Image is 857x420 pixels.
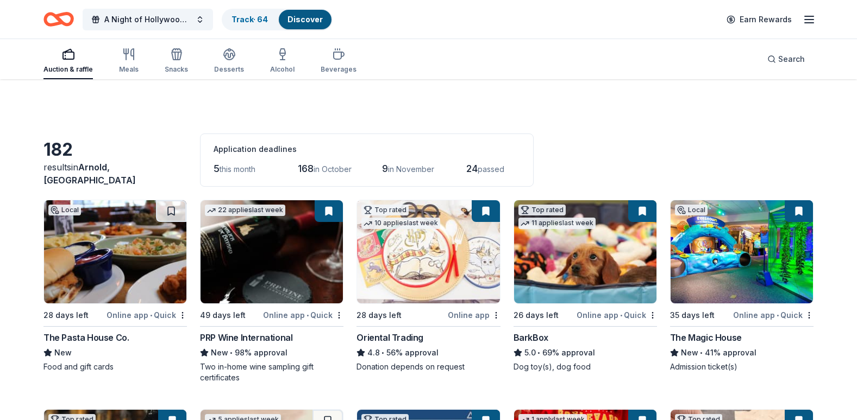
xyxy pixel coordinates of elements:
a: Discover [287,15,323,24]
img: Image for Oriental Trading [357,200,499,303]
div: 11 applies last week [518,218,596,229]
div: Snacks [165,65,188,74]
button: Desserts [214,43,244,79]
span: 5.0 [524,346,536,359]
div: Two in-home wine sampling gift certificates [200,361,343,383]
div: Online app [448,308,501,322]
img: Image for The Pasta House Co. [44,200,186,303]
div: 10 applies last week [361,218,440,229]
div: 56% approval [356,346,500,359]
div: Online app Quick [577,308,657,322]
div: 22 applies last week [205,205,285,216]
div: 28 days left [356,309,402,322]
div: Auction & raffle [43,65,93,74]
div: The Magic House [670,331,742,344]
span: Search [778,53,805,66]
button: Search [759,48,814,70]
a: Earn Rewards [720,10,798,29]
a: Image for The Pasta House Co.Local28 days leftOnline app•QuickThe Pasta House Co.NewFood and gift... [43,200,187,372]
span: • [700,348,703,357]
button: Snacks [165,43,188,79]
img: Image for The Magic House [671,200,813,303]
div: 49 days left [200,309,246,322]
div: The Pasta House Co. [43,331,129,344]
div: 41% approval [670,346,814,359]
span: Arnold, [GEOGRAPHIC_DATA] [43,162,136,186]
a: Image for The Magic HouseLocal35 days leftOnline app•QuickThe Magic HouseNew•41% approvalAdmissio... [670,200,814,372]
div: Desserts [214,65,244,74]
div: 98% approval [200,346,343,359]
div: Online app Quick [263,308,343,322]
div: 26 days left [514,309,559,322]
div: Dog toy(s), dog food [514,361,657,372]
span: • [150,311,152,320]
img: Image for BarkBox [514,200,656,303]
div: 28 days left [43,309,89,322]
button: Track· 64Discover [222,9,333,30]
span: in November [388,164,434,174]
div: Local [48,205,81,215]
div: Food and gift cards [43,361,187,372]
div: Alcohol [270,65,295,74]
span: 5 [214,163,220,174]
span: New [211,346,228,359]
a: Image for Oriental TradingTop rated10 applieslast week28 days leftOnline appOriental Trading4.8•5... [356,200,500,372]
span: in [43,162,136,186]
span: this month [220,164,255,174]
span: New [54,346,72,359]
span: • [777,311,779,320]
span: • [230,348,233,357]
div: Application deadlines [214,143,520,156]
div: Top rated [518,205,566,215]
div: Top rated [361,205,409,215]
div: Beverages [321,65,356,74]
span: • [620,311,622,320]
span: passed [478,164,504,174]
span: A Night of Hollywood Glamour [104,13,191,26]
span: 168 [298,163,314,174]
button: Beverages [321,43,356,79]
div: 35 days left [670,309,715,322]
button: Meals [119,43,139,79]
div: Oriental Trading [356,331,423,344]
span: • [382,348,385,357]
span: • [537,348,540,357]
div: Meals [119,65,139,74]
div: PRP Wine International [200,331,292,344]
div: results [43,161,187,187]
span: 4.8 [367,346,380,359]
div: Online app Quick [107,308,187,322]
button: A Night of Hollywood Glamour [83,9,213,30]
div: BarkBox [514,331,548,344]
a: Home [43,7,74,32]
div: Local [675,205,708,215]
span: in October [314,164,352,174]
div: Admission ticket(s) [670,361,814,372]
div: Donation depends on request [356,361,500,372]
img: Image for PRP Wine International [201,200,343,303]
span: 9 [382,163,388,174]
button: Auction & raffle [43,43,93,79]
div: Online app Quick [733,308,814,322]
a: Image for BarkBoxTop rated11 applieslast week26 days leftOnline app•QuickBarkBox5.0•69% approvalD... [514,200,657,372]
a: Image for PRP Wine International22 applieslast week49 days leftOnline app•QuickPRP Wine Internati... [200,200,343,383]
div: 69% approval [514,346,657,359]
span: • [306,311,309,320]
span: 24 [466,163,478,174]
button: Alcohol [270,43,295,79]
div: 182 [43,139,187,161]
span: New [681,346,698,359]
a: Track· 64 [232,15,268,24]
